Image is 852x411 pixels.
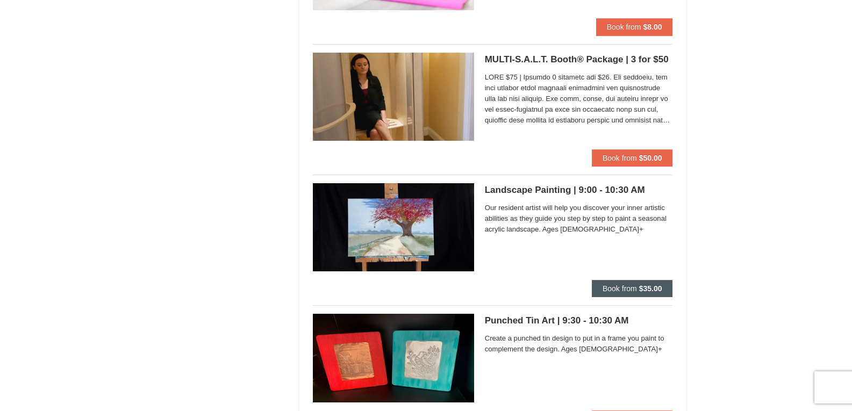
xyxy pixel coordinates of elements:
h5: Punched Tin Art | 9:30 - 10:30 AM [485,315,673,326]
strong: $35.00 [639,284,662,293]
span: Create a punched tin design to put in a frame you paint to complement the design. Ages [DEMOGRAPH... [485,333,673,355]
strong: $50.00 [639,154,662,162]
span: Book from [603,284,637,293]
button: Book from $8.00 [596,18,673,35]
span: Our resident artist will help you discover your inner artistic abilities as they guide you step b... [485,203,673,235]
img: 6619873-585-86820cc0.jpg [313,53,474,141]
span: Book from [607,23,641,31]
img: 6619869-1737-58392b11.jpg [313,183,474,271]
h5: Landscape Painting | 9:00 - 10:30 AM [485,185,673,196]
span: LORE $75 | Ipsumdo 0 sitametc adi $26. Eli seddoeiu, tem inci utlabor etdol magnaali enimadmini v... [485,72,673,126]
img: 6619869-1344-4413fa26.jpg [313,314,474,402]
h5: MULTI-S.A.L.T. Booth® Package | 3 for $50 [485,54,673,65]
button: Book from $35.00 [592,280,673,297]
span: Book from [603,154,637,162]
strong: $8.00 [643,23,662,31]
button: Book from $50.00 [592,149,673,167]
